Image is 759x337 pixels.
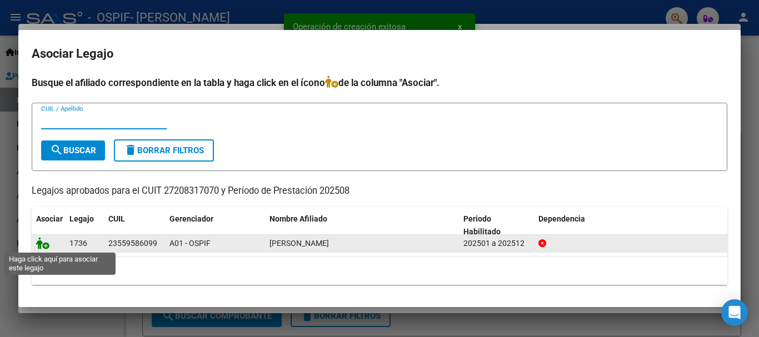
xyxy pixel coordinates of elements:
[36,214,63,223] span: Asociar
[32,257,727,285] div: 1 registros
[32,76,727,90] h4: Busque el afiliado correspondiente en la tabla y haga click en el ícono de la columna "Asociar".
[32,207,65,244] datatable-header-cell: Asociar
[269,239,329,248] span: GOITEA LUCIANO GABRIEL
[534,207,728,244] datatable-header-cell: Dependencia
[104,207,165,244] datatable-header-cell: CUIL
[538,214,585,223] span: Dependencia
[124,145,204,155] span: Borrar Filtros
[463,237,530,250] div: 202501 a 202512
[32,184,727,198] p: Legajos aprobados para el CUIT 27208317070 y Período de Prestación 202508
[463,214,501,236] span: Periodo Habilitado
[169,214,213,223] span: Gerenciador
[165,207,265,244] datatable-header-cell: Gerenciador
[124,143,137,157] mat-icon: delete
[721,299,748,326] div: Open Intercom Messenger
[265,207,459,244] datatable-header-cell: Nombre Afiliado
[41,140,105,160] button: Buscar
[50,145,96,155] span: Buscar
[108,214,125,223] span: CUIL
[269,214,327,223] span: Nombre Afiliado
[50,143,63,157] mat-icon: search
[108,237,157,250] div: 23559586099
[69,214,94,223] span: Legajo
[69,239,87,248] span: 1736
[114,139,214,162] button: Borrar Filtros
[169,239,211,248] span: A01 - OSPIF
[65,207,104,244] datatable-header-cell: Legajo
[32,43,727,64] h2: Asociar Legajo
[459,207,534,244] datatable-header-cell: Periodo Habilitado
